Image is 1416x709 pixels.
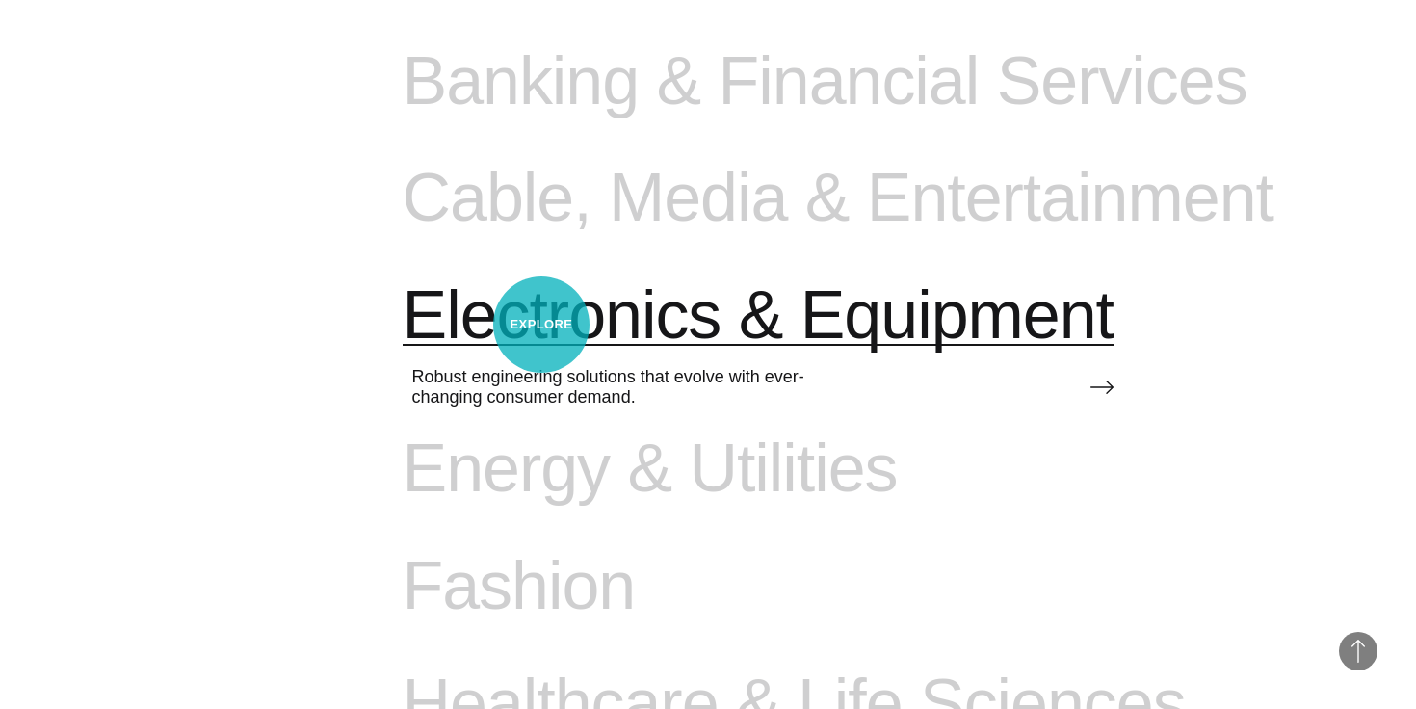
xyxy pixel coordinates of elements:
[403,430,898,509] span: Energy & Utilities
[403,547,885,665] a: Fashion
[403,159,1273,238] span: Cable, Media & Entertainment
[403,276,1114,355] span: Electronics & Equipment
[1339,632,1377,670] button: Back to Top
[403,430,898,547] a: Energy & Utilities
[403,159,1273,276] a: Cable, Media & Entertainment
[403,42,1247,121] span: Banking & Financial Services
[412,367,846,407] span: Robust engineering solutions that evolve with ever-changing consumer demand.
[403,276,1114,431] a: Electronics & Equipment Robust engineering solutions that evolve with ever-changing consumer demand.
[403,42,1247,160] a: Banking & Financial Services
[403,547,636,626] span: Fashion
